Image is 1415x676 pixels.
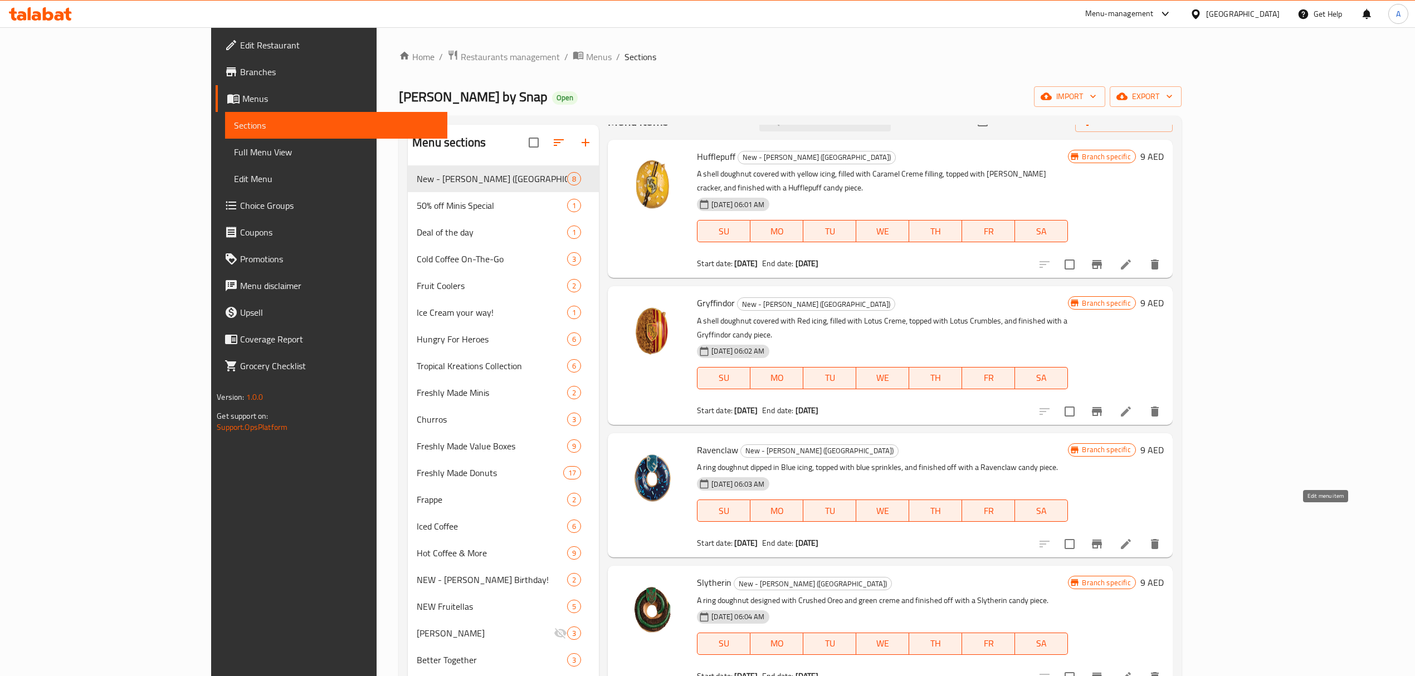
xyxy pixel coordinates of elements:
[1019,635,1063,651] span: SA
[217,420,287,434] a: Support.OpsPlatform
[408,326,599,352] div: Hungry For Heroes6
[567,359,581,373] div: items
[573,50,612,64] a: Menus
[417,386,567,399] div: Freshly Made Minis
[417,199,567,212] span: 50% off Minis Special
[750,633,803,655] button: MO
[1034,86,1105,107] button: import
[1085,7,1154,21] div: Menu-management
[567,332,581,346] div: items
[967,223,1011,239] span: FR
[545,129,572,156] span: Sort sections
[914,370,958,386] span: TH
[1077,577,1135,588] span: Branch specific
[567,413,581,426] div: items
[408,459,599,486] div: Freshly Made Donuts17
[417,653,567,667] div: Better Together
[417,573,567,586] div: NEW - Krispy Kreme Birthday!
[417,546,567,560] span: Hot Coffee & More
[240,199,438,212] span: Choice Groups
[1140,575,1164,590] h6: 9 AED
[564,50,568,63] li: /
[447,50,560,64] a: Restaurants management
[417,359,567,373] div: Tropical Kreations Collection
[408,646,599,673] div: Better Together3
[909,633,962,655] button: TH
[408,620,599,646] div: [PERSON_NAME]3
[552,91,578,105] div: Open
[417,466,563,479] span: Freshly Made Donuts
[624,50,656,63] span: Sections
[962,367,1015,389] button: FR
[1084,115,1164,129] span: Manage items
[568,655,580,665] span: 3
[737,297,895,311] div: New - Harry Potter (House of Hogwarts)
[1110,86,1182,107] button: export
[567,252,581,266] div: items
[808,503,852,519] span: TU
[568,334,580,345] span: 6
[552,93,578,102] span: Open
[563,466,581,479] div: items
[1084,531,1110,557] button: Branch-specific-item
[240,306,438,319] span: Upsell
[1058,532,1081,556] span: Select to update
[564,468,580,478] span: 17
[707,199,769,210] span: [DATE] 06:01 AM
[417,520,567,533] div: Iced Coffee
[697,367,750,389] button: SU
[967,370,1011,386] span: FR
[697,536,733,550] span: Start date:
[461,50,560,63] span: Restaurants management
[242,92,438,105] span: Menus
[567,626,581,640] div: items
[568,494,580,505] span: 2
[1119,90,1173,104] span: export
[909,220,962,242] button: TH
[914,635,958,651] span: TH
[856,220,909,242] button: WE
[408,486,599,513] div: Frappe2
[861,503,905,519] span: WE
[567,573,581,586] div: items
[738,298,895,311] span: New - [PERSON_NAME] ([GEOGRAPHIC_DATA])
[567,653,581,667] div: items
[225,112,447,139] a: Sections
[697,295,735,311] span: Gryffindor
[1140,149,1164,164] h6: 9 AED
[796,403,819,418] b: [DATE]
[803,367,856,389] button: TU
[417,332,567,346] span: Hungry For Heroes
[408,219,599,246] div: Deal of the day1
[216,85,447,112] a: Menus
[417,439,567,453] span: Freshly Made Value Boxes
[1141,531,1168,557] button: delete
[796,536,819,550] b: [DATE]
[568,281,580,291] span: 2
[567,199,581,212] div: items
[567,306,581,319] div: items
[417,413,567,426] div: Churros
[586,50,612,63] span: Menus
[697,256,733,271] span: Start date:
[909,367,962,389] button: TH
[417,226,567,239] span: Deal of the day
[567,600,581,613] div: items
[762,536,793,550] span: End date:
[861,370,905,386] span: WE
[567,279,581,292] div: items
[408,379,599,406] div: Freshly Made Minis2
[240,38,438,52] span: Edit Restaurant
[856,367,909,389] button: WE
[909,499,962,522] button: TH
[234,145,438,159] span: Full Menu View
[762,256,793,271] span: End date:
[408,272,599,299] div: Fruit Coolers2
[417,493,567,506] span: Frappe
[1077,444,1135,455] span: Branch specific
[408,540,599,566] div: Hot Coffee & More9
[861,223,905,239] span: WE
[734,577,892,590] div: New - Harry Potter (House of Hogwarts)
[240,359,438,373] span: Grocery Checklist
